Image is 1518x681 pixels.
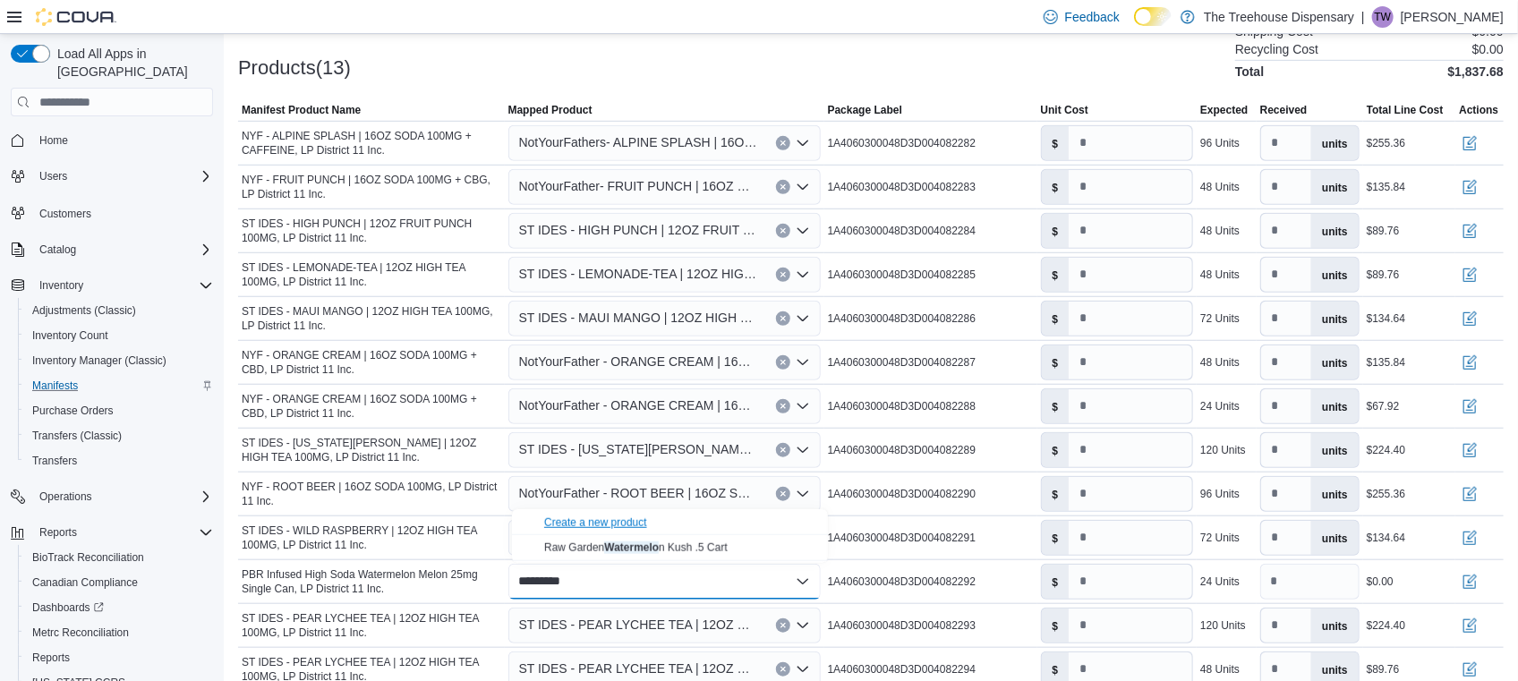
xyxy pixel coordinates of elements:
[1200,224,1240,238] div: 48 Units
[1235,64,1264,79] h4: Total
[1367,399,1400,413] div: $67.92
[1204,6,1354,28] p: The Treehouse Dispensary
[32,275,90,296] button: Inventory
[776,399,790,413] button: Clear input
[39,525,77,540] span: Reports
[776,311,790,326] button: Clear input
[776,136,790,150] button: Clear input
[32,522,213,543] span: Reports
[828,136,976,150] span: 1A4060300048D3D004082282
[1200,531,1240,545] div: 72 Units
[512,509,829,535] button: Create a new product
[1200,268,1240,282] div: 48 Units
[828,355,976,370] span: 1A4060300048D3D004082287
[25,647,213,668] span: Reports
[18,298,220,323] button: Adjustments (Classic)
[25,350,213,371] span: Inventory Manager (Classic)
[796,311,810,326] button: Open list of options
[242,567,501,596] span: PBR Infused High Soda Watermelon Melon 25mg Single Can, LP District 11 Inc.
[1042,565,1070,599] label: $
[4,484,220,509] button: Operations
[512,535,829,561] button: Raw Garden Watermelon Kush .5 Cart
[18,595,220,620] a: Dashboards
[1367,311,1405,326] div: $134.64
[1401,6,1504,28] p: [PERSON_NAME]
[39,169,67,183] span: Users
[544,515,647,530] button: Create a new product
[1042,258,1070,292] label: $
[1367,224,1400,238] div: $89.76
[796,136,810,150] button: Open list of options
[1459,103,1498,117] span: Actions
[1367,136,1405,150] div: $255.36
[1042,609,1070,643] label: $
[776,662,790,677] button: Clear input
[242,436,501,464] span: ST IDES - [US_STATE][PERSON_NAME] | 12OZ HIGH TEA 100MG, LP District 11 Inc.
[776,268,790,282] button: Clear input
[18,645,220,670] button: Reports
[1367,355,1405,370] div: $135.84
[32,303,136,318] span: Adjustments (Classic)
[828,180,976,194] span: 1A4060300048D3D004082283
[25,597,213,618] span: Dashboards
[519,175,758,197] span: NotYourFather- FRUIT PUNCH | 16OZ SODA 100MG + CBG, LP District 11 Inc.
[519,395,758,416] span: NotYourFather - ORANGE CREAM | 16OZ SODA 100MG + CBD, LP District 11 Inc.
[1042,345,1070,379] label: $
[39,133,68,148] span: Home
[796,180,810,194] button: Open list of options
[25,547,151,568] a: BioTrack Reconciliation
[1367,443,1405,457] div: $224.40
[32,651,70,665] span: Reports
[32,166,74,187] button: Users
[828,443,976,457] span: 1A4060300048D3D004082289
[32,130,75,151] a: Home
[776,355,790,370] button: Clear input
[776,443,790,457] button: Clear input
[25,597,111,618] a: Dashboards
[796,443,810,457] button: Open list of options
[1042,302,1070,336] label: $
[1200,136,1240,150] div: 96 Units
[25,622,136,643] a: Metrc Reconciliation
[25,350,174,371] a: Inventory Manager (Classic)
[242,524,501,552] span: ST IDES - WILD RASPBERRY | 12OZ HIGH TEA 100MG, LP District 11 Inc.
[1042,126,1070,160] label: $
[32,486,213,507] span: Operations
[32,353,166,368] span: Inventory Manager (Classic)
[36,8,116,26] img: Cova
[32,203,98,225] a: Customers
[828,487,976,501] span: 1A4060300048D3D004082290
[1311,258,1359,292] label: units
[32,404,114,418] span: Purchase Orders
[1372,6,1394,28] div: Tina Wilkins
[32,239,213,260] span: Catalog
[1311,477,1359,511] label: units
[828,103,902,117] span: Package Label
[1200,399,1240,413] div: 24 Units
[32,522,84,543] button: Reports
[1311,389,1359,423] label: units
[828,531,976,545] span: 1A4060300048D3D004082291
[25,425,213,447] span: Transfers (Classic)
[1367,531,1405,545] div: $134.64
[25,325,115,346] a: Inventory Count
[512,509,829,561] div: Choose from the following options
[242,304,501,333] span: ST IDES - MAUI MANGO | 12OZ HIGH TEA 100MG, LP District 11 Inc.
[25,400,213,421] span: Purchase Orders
[32,575,138,590] span: Canadian Compliance
[18,348,220,373] button: Inventory Manager (Classic)
[796,355,810,370] button: Open list of options
[25,572,145,593] a: Canadian Compliance
[39,243,76,257] span: Catalog
[828,575,976,589] span: 1A4060300048D3D004082292
[1472,42,1504,56] p: $0.00
[1448,64,1504,79] h4: $1,837.68
[242,392,501,421] span: NYF - ORANGE CREAM | 16OZ SODA 100MG + CBD, LP District 11 Inc.
[1367,487,1405,501] div: $255.36
[519,132,758,153] span: NotYourFathers- ALPINE SPLASH | 16OZ SODA 100MG + CAFFEINE, LP District 11 Inc.
[25,622,213,643] span: Metrc Reconciliation
[18,398,220,423] button: Purchase Orders
[796,224,810,238] button: Open list of options
[1042,170,1070,204] label: $
[1311,214,1359,248] label: units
